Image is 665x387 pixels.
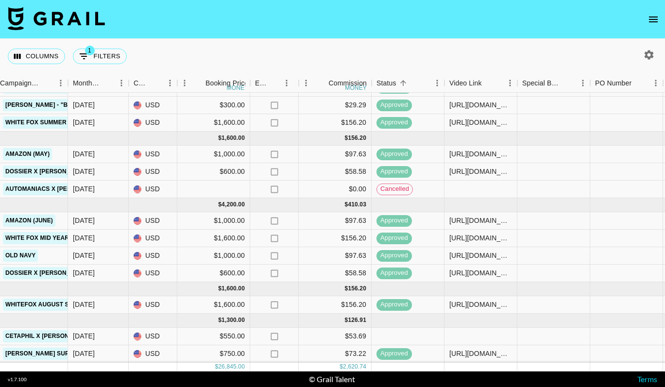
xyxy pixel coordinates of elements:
[177,114,250,132] div: $1,600.00
[299,247,372,265] div: $97.63
[73,49,127,64] button: Show filters
[218,285,222,293] div: $
[631,76,645,90] button: Sort
[376,101,412,110] span: approved
[215,363,218,371] div: $
[637,374,657,384] a: Terms
[73,349,95,358] div: Aug '25
[644,10,663,29] button: open drawer
[376,150,412,159] span: approved
[40,76,53,90] button: Sort
[449,149,512,159] div: https://www.tiktok.com/@emersonpenney/video/7506877599889575199?lang=en
[129,345,177,363] div: USD
[73,268,95,278] div: Jun '25
[269,76,282,90] button: Sort
[218,201,222,209] div: $
[590,74,663,93] div: PO Number
[149,76,163,90] button: Sort
[129,212,177,230] div: USD
[73,167,95,176] div: May '25
[3,99,101,111] a: [PERSON_NAME] - "Brunette"
[449,74,482,93] div: Video Link
[129,181,177,198] div: USD
[449,349,512,358] div: https://www.tiktok.com/@emersonpenney/video/7542911548893760799?lang=en
[299,181,372,198] div: $0.00
[177,230,250,247] div: $1,600.00
[222,201,245,209] div: 4,200.00
[177,247,250,265] div: $1,000.00
[85,46,95,55] span: 1
[449,251,512,260] div: https://www.tiktok.com/@emersonpenney/video/7513259915402677535?lang=en
[73,100,95,110] div: Apr '25
[376,234,412,243] span: approved
[377,185,412,194] span: cancelled
[129,146,177,163] div: USD
[3,348,127,360] a: [PERSON_NAME] Super Skinny Serum
[444,74,517,93] div: Video Link
[345,285,348,293] div: $
[299,163,372,181] div: $58.58
[376,300,412,309] span: approved
[376,349,412,358] span: approved
[177,265,250,282] div: $600.00
[3,299,83,311] a: Whitefox August Sale
[299,212,372,230] div: $97.63
[345,85,367,91] div: money
[73,118,95,127] div: Apr '25
[129,247,177,265] div: USD
[218,363,245,371] div: 26,845.00
[177,163,250,181] div: $600.00
[328,74,367,93] div: Commission
[340,363,343,371] div: $
[227,85,249,91] div: money
[449,233,512,243] div: https://www.tiktok.com/@emersonpenney/video/7521522050968685855?lang=en
[595,74,631,93] div: PO Number
[345,134,348,142] div: $
[562,76,576,90] button: Sort
[73,233,95,243] div: Jun '25
[177,212,250,230] div: $1,000.00
[345,201,348,209] div: $
[177,345,250,363] div: $750.00
[348,134,366,142] div: 156.20
[134,74,149,93] div: Currency
[299,328,372,345] div: $53.69
[449,100,512,110] div: https://www.tiktok.com/@emersonpenney/video/7499591035962658078?is_from_webapp=1&sender_device=pc...
[3,250,38,262] a: Old Navy
[503,76,517,90] button: Menu
[449,118,512,127] div: https://www.tiktok.com/@emersonpenney/video/7510237183014407455?lang=en
[299,296,372,314] div: $156.20
[348,316,366,324] div: 126.91
[3,267,92,279] a: Dossier x [PERSON_NAME]
[163,76,177,90] button: Menu
[3,148,52,160] a: Amazon (May)
[430,76,444,90] button: Menu
[177,328,250,345] div: $550.00
[3,330,94,342] a: Cetaphil x [PERSON_NAME]
[222,285,245,293] div: 1,600.00
[315,76,328,90] button: Sort
[348,201,366,209] div: 410.03
[3,232,89,244] a: White Fox Mid Year Sale
[129,163,177,181] div: USD
[648,76,663,90] button: Menu
[299,97,372,114] div: $29.29
[129,97,177,114] div: USD
[517,74,590,93] div: Special Booking Type
[192,76,205,90] button: Sort
[348,285,366,293] div: 156.20
[376,251,412,260] span: approved
[376,216,412,225] span: approved
[279,76,294,90] button: Menu
[218,316,222,324] div: $
[299,114,372,132] div: $156.20
[129,114,177,132] div: USD
[376,118,412,127] span: approved
[3,117,116,129] a: White Fox Summer Tee Campaign
[205,74,248,93] div: Booking Price
[3,183,109,195] a: Automaniacs x [PERSON_NAME]
[449,216,512,225] div: https://www.tiktok.com/@emersonpenney/video/7520749347290598687
[3,166,92,178] a: Dossier x [PERSON_NAME]
[73,300,95,309] div: Jul '25
[177,76,192,90] button: Menu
